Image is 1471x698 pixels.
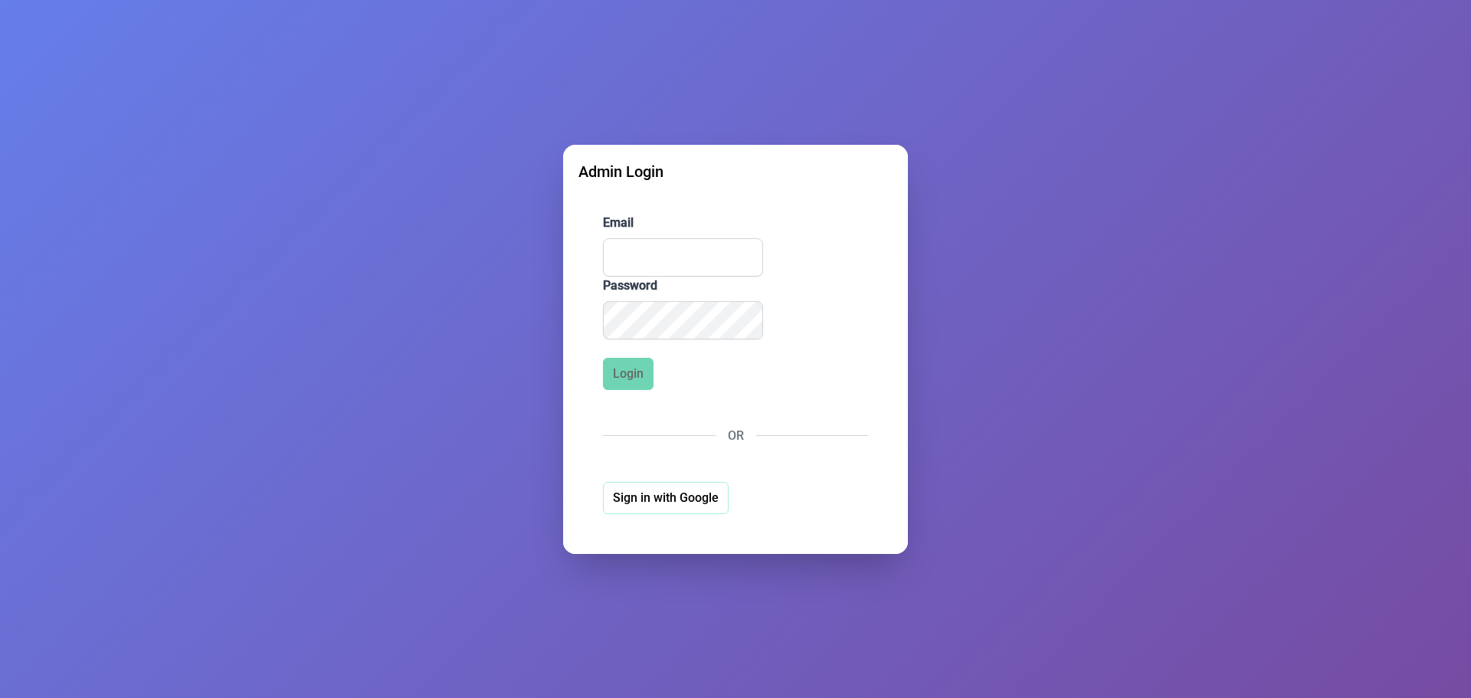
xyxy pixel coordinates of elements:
[613,365,644,383] span: Login
[603,482,729,514] button: Sign in with Google
[578,160,893,183] div: Admin Login
[603,214,868,232] label: Email
[613,489,719,507] span: Sign in with Google
[603,277,868,295] label: Password
[603,427,868,445] div: OR
[603,358,654,390] button: Login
